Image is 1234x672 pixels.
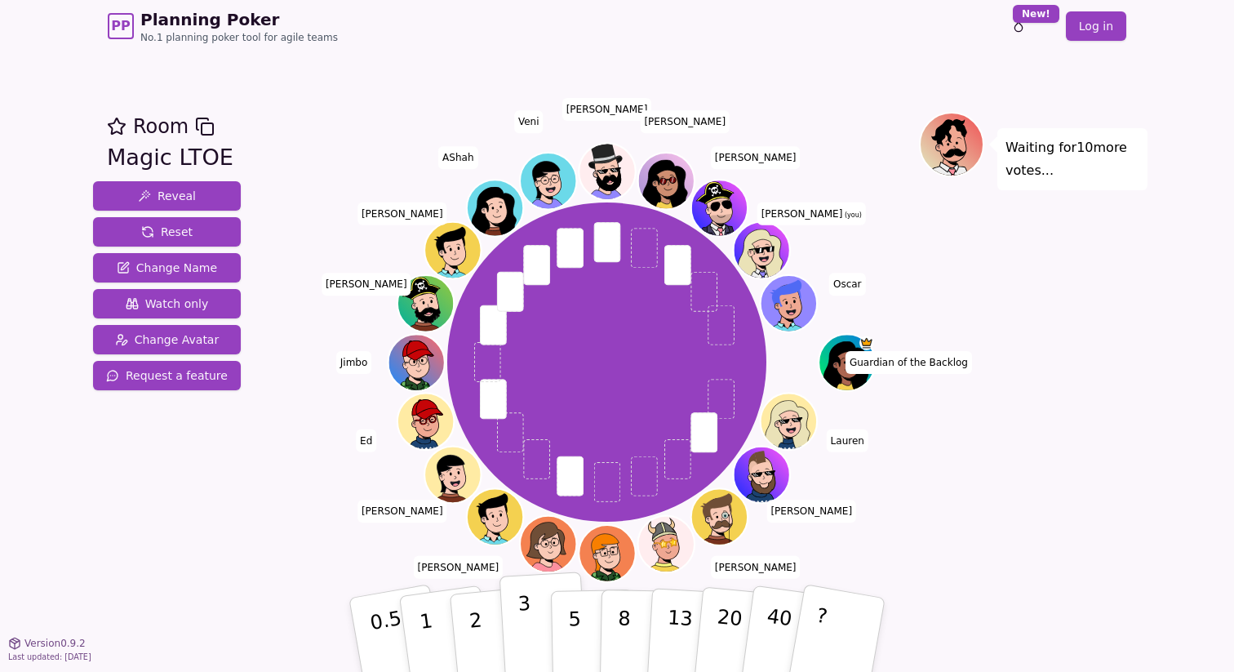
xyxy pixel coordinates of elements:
[711,555,801,578] span: Click to change your name
[766,500,856,523] span: Click to change your name
[140,31,338,44] span: No.1 planning poker tool for agile teams
[141,224,193,240] span: Reset
[106,367,228,384] span: Request a feature
[138,188,196,204] span: Reveal
[711,146,801,169] span: Click to change your name
[336,351,372,374] span: Click to change your name
[735,223,788,276] button: Click to change your avatar
[829,273,866,296] span: Click to change your name
[111,16,130,36] span: PP
[140,8,338,31] span: Planning Poker
[93,289,241,318] button: Watch only
[93,181,241,211] button: Reveal
[1066,11,1126,41] a: Log in
[357,202,447,225] span: Click to change your name
[93,217,241,247] button: Reset
[562,98,652,121] span: Click to change your name
[107,112,127,141] button: Add as favourite
[640,110,730,133] span: Click to change your name
[133,112,189,141] span: Room
[514,110,544,133] span: Click to change your name
[842,211,862,218] span: (you)
[107,141,233,175] div: Magic LTOE
[757,202,866,225] span: Click to change your name
[8,652,91,661] span: Last updated: [DATE]
[1005,136,1139,182] p: Waiting for 10 more votes...
[438,146,477,169] span: Click to change your name
[846,351,972,374] span: Click to change your name
[93,325,241,354] button: Change Avatar
[357,500,447,523] span: Click to change your name
[117,260,217,276] span: Change Name
[1013,5,1059,23] div: New!
[322,273,411,296] span: Click to change your name
[356,429,376,452] span: Click to change your name
[8,637,86,650] button: Version0.9.2
[126,296,209,312] span: Watch only
[93,361,241,390] button: Request a feature
[859,336,873,349] span: Guardian of the Backlog is the host
[108,8,338,44] a: PPPlanning PokerNo.1 planning poker tool for agile teams
[827,429,868,452] span: Click to change your name
[1004,11,1033,41] button: New!
[413,555,503,578] span: Click to change your name
[115,332,220,348] span: Change Avatar
[93,253,241,283] button: Change Name
[24,637,86,650] span: Version 0.9.2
